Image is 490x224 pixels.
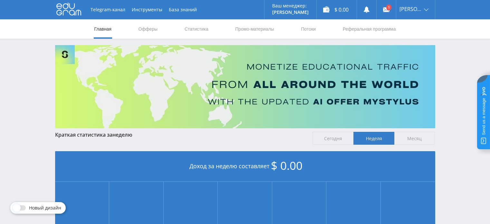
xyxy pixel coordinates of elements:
[271,158,303,173] span: $ 0.00
[55,45,435,128] img: Banner
[29,205,61,210] span: Новый дизайн
[235,19,274,39] a: Промо-материалы
[353,132,394,145] span: Неделя
[272,3,309,8] p: Ваш менеджер:
[138,19,159,39] a: Офферы
[55,151,435,182] div: Доход за неделю составляет
[112,131,132,138] span: неделю
[94,19,112,39] a: Главная
[55,132,306,138] div: Краткая статистика за
[300,19,316,39] a: Потоки
[184,19,209,39] a: Статистика
[399,6,422,12] span: [PERSON_NAME]
[394,132,435,145] span: Месяц
[312,132,353,145] span: Сегодня
[342,19,397,39] a: Реферальная программа
[272,10,309,15] p: [PERSON_NAME]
